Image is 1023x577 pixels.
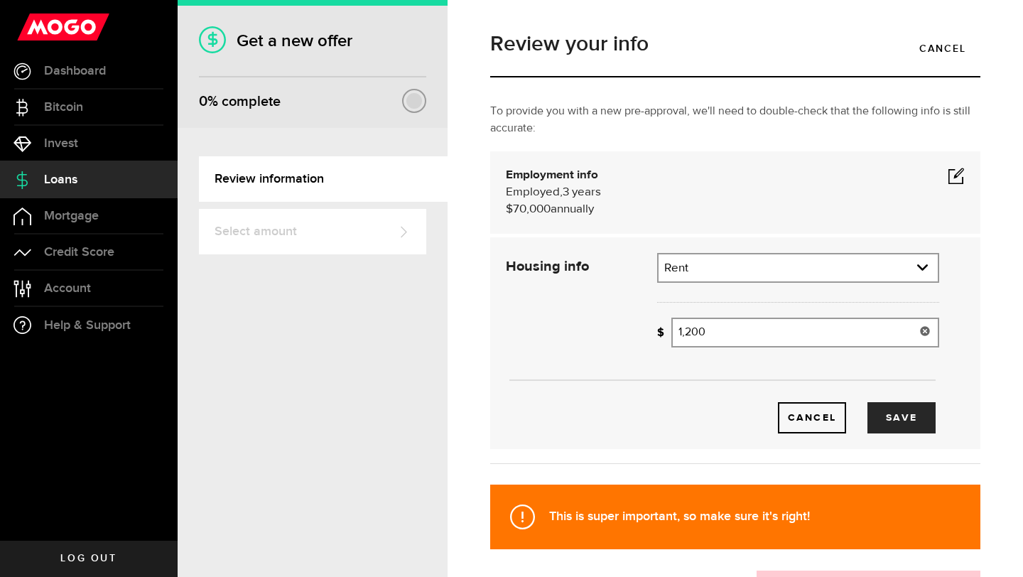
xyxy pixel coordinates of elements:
[490,33,980,55] h1: Review your info
[44,65,106,77] span: Dashboard
[11,6,54,48] button: Open LiveChat chat widget
[551,203,594,215] span: annually
[199,31,426,51] h1: Get a new offer
[563,186,601,198] span: 3 years
[905,33,980,63] a: Cancel
[44,319,131,332] span: Help & Support
[506,169,598,181] b: Employment info
[60,554,117,563] span: Log out
[44,246,114,259] span: Credit Score
[506,203,551,215] span: $70,000
[560,186,563,198] span: ,
[44,173,77,186] span: Loans
[506,186,560,198] span: Employed
[199,209,426,254] a: Select amount
[490,103,980,137] p: To provide you with a new pre-approval, we'll need to double-check that the following info is sti...
[44,137,78,150] span: Invest
[549,509,810,524] strong: This is super important, so make sure it's right!
[867,402,936,433] button: Save
[44,282,91,295] span: Account
[199,156,448,202] a: Review information
[199,93,207,110] span: 0
[44,101,83,114] span: Bitcoin
[44,210,99,222] span: Mortgage
[506,259,589,274] strong: Housing info
[199,89,281,114] div: % complete
[778,402,846,433] a: Cancel
[659,254,938,281] a: expand select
